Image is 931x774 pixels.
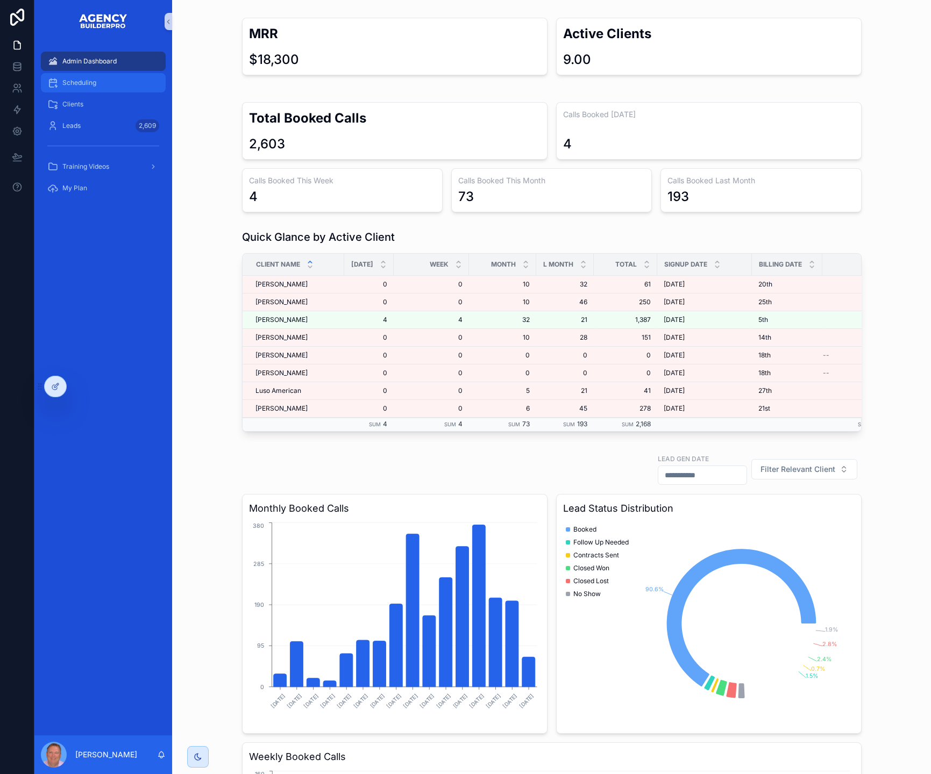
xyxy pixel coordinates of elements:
h2: MRR [249,25,541,42]
tspan: 2.8% [822,641,837,648]
a: 0 [400,369,463,377]
small: Sum [622,421,634,427]
a: 151 [600,333,651,342]
span: Closed Won [573,564,609,572]
a: Luso American [255,386,338,395]
a: 21 [543,316,587,324]
a: 0 [400,333,463,342]
a: 250 [600,298,651,306]
h1: Quick Glance by Active Client [242,230,395,245]
a: 27th [758,386,816,395]
small: Sum [444,421,456,427]
tspan: 380 [253,522,264,529]
div: 2,609 [136,119,159,132]
span: Billing Date [759,260,802,269]
tspan: 1.5% [806,672,818,679]
text: [DATE] [435,693,452,709]
span: Training Videos [62,162,109,171]
a: $2,500 [823,404,890,413]
span: [PERSON_NAME] [255,316,308,324]
a: 278 [600,404,651,413]
h3: Calls Booked [DATE] [563,109,855,120]
div: 9.00 [563,51,591,68]
h3: Monthly Booked Calls [249,501,541,516]
h3: Calls Booked This Month [458,175,645,186]
div: 2,603 [249,135,285,153]
text: [DATE] [302,693,319,709]
a: 0 [543,351,587,360]
a: [DATE] [664,298,745,306]
span: 0 [351,404,387,413]
span: 28 [543,333,587,342]
span: My Plan [62,184,87,192]
a: -- [823,369,890,377]
a: 25th [758,298,816,306]
a: 5 [475,386,530,395]
span: $2,500 [823,298,890,306]
a: 20th [758,280,816,289]
h2: Total Booked Calls [249,109,541,127]
small: Sum [369,421,381,427]
a: [DATE] [664,386,745,395]
span: -- [823,351,829,360]
div: 4 [563,135,572,153]
tspan: 95 [257,642,264,649]
a: 0 [351,298,387,306]
tspan: 1.9% [825,626,838,633]
a: 6 [475,404,530,413]
a: 0 [351,280,387,289]
a: 0 [351,333,387,342]
span: Total [615,260,637,269]
span: [PERSON_NAME] [255,298,308,306]
a: 0 [400,386,463,395]
span: 4 [458,420,463,428]
a: 5th [758,316,816,324]
span: [DATE] [664,369,685,377]
span: [DATE] [664,298,685,306]
label: Lead Gen Date [658,454,709,463]
a: $3,300 [823,316,890,324]
a: 41 [600,386,651,395]
span: 0 [400,351,463,360]
span: 0 [475,369,530,377]
a: 18th [758,369,816,377]
a: Clients [41,95,166,114]
span: 10 [475,333,530,342]
a: 0 [351,369,387,377]
span: 18th [758,369,771,377]
span: 20th [758,280,772,289]
span: 25th [758,298,772,306]
span: [DATE] [351,260,373,269]
span: 10 [475,280,530,289]
a: 0 [600,369,651,377]
span: Clients [62,100,83,109]
div: $18,300 [249,51,299,68]
a: [PERSON_NAME] [255,369,338,377]
span: 14th [758,333,771,342]
a: 21st [758,404,816,413]
a: $2,500 [823,333,890,342]
a: 61 [600,280,651,289]
small: Sum [508,421,520,427]
span: Leads [62,121,81,130]
a: 45 [543,404,587,413]
span: 0 [351,351,387,360]
tspan: 0 [260,683,264,690]
span: Filter Relevant Client [761,464,835,475]
a: 0 [400,280,463,289]
a: 4 [400,316,463,324]
a: [PERSON_NAME] [255,333,338,342]
span: No Show [573,590,601,598]
p: [PERSON_NAME] [75,749,137,760]
text: [DATE] [452,693,468,709]
tspan: 190 [254,601,264,608]
a: Scheduling [41,73,166,92]
a: $2,500 [823,280,890,289]
text: [DATE] [468,693,485,709]
a: [DATE] [664,316,745,324]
